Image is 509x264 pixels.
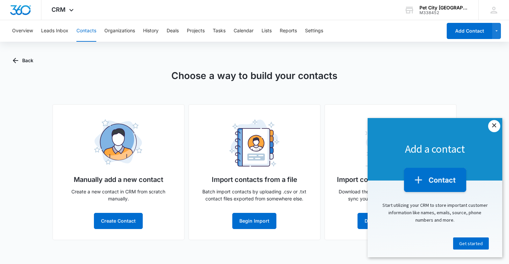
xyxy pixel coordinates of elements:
button: Settings [305,20,323,42]
p: Download the Marketing 360® mobile app and sync your mobile contacts seamlessly. [336,188,445,202]
h5: Manually add a new contact [74,175,163,185]
button: Back [13,52,33,69]
p: Batch import contacts by uploading .csv or .txt contact files exported from somewhere else. [200,188,309,202]
button: Leads Inbox [41,20,68,42]
h1: Choose a way to build your contacts [171,69,337,83]
button: Calendar [234,20,253,42]
span: CRM [52,6,66,13]
button: Tasks [213,20,226,42]
h5: Import contacts from your phone [337,175,444,185]
button: Add Contact [447,23,492,39]
button: Deals [167,20,179,42]
a: Close modal [121,2,133,14]
button: Reports [280,20,297,42]
button: Contacts [76,20,96,42]
button: Lists [262,20,272,42]
p: Create a new contact in CRM from scratch manually. [64,188,173,202]
p: Start utilizing your CRM to store important customer information like names, emails, source, phon... [7,83,128,106]
button: Begin Import [232,213,276,229]
button: Overview [12,20,33,42]
button: History [143,20,159,42]
button: Projects [187,20,205,42]
button: Create Contact [94,213,143,229]
div: account name [419,5,469,10]
a: Get started [86,119,121,131]
button: Download Mobile App [358,213,423,229]
div: account id [419,10,469,15]
h5: Import contacts from a file [212,175,297,185]
button: Organizations [104,20,135,42]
